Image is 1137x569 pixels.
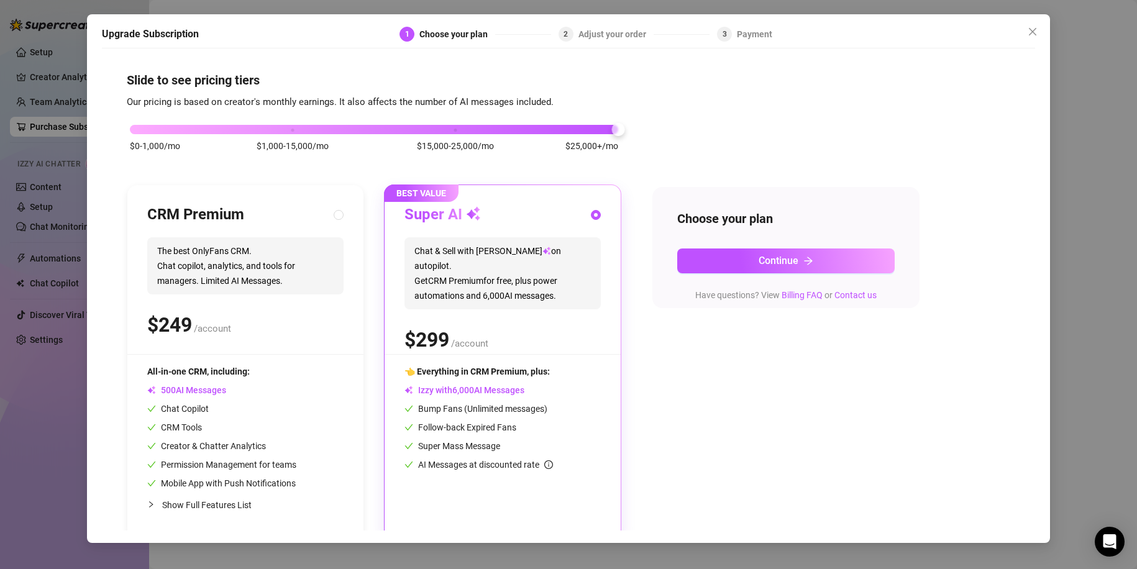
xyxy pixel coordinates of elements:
div: Open Intercom Messenger [1095,527,1125,557]
span: $15,000-25,000/mo [417,139,494,153]
span: Our pricing is based on creator's monthly earnings. It also affects the number of AI messages inc... [127,96,554,107]
span: Have questions? View or [695,290,877,300]
span: The best OnlyFans CRM. Chat copilot, analytics, and tools for managers. Limited AI Messages. [147,237,344,294]
span: $1,000-15,000/mo [257,139,329,153]
span: 👈 Everything in CRM Premium, plus: [404,366,550,376]
span: AI Messages at discounted rate [418,460,553,470]
div: Show Full Features List [147,490,344,519]
span: BEST VALUE [384,184,459,202]
div: Adjust your order [578,27,654,42]
span: $0-1,000/mo [130,139,180,153]
span: $ [147,313,192,337]
span: Chat & Sell with [PERSON_NAME] on autopilot. Get CRM Premium for free, plus power automations and... [404,237,601,309]
span: All-in-one CRM, including: [147,366,250,376]
span: Creator & Chatter Analytics [147,441,266,451]
span: Chat Copilot [147,404,209,414]
span: /account [451,338,488,349]
span: Continue [759,255,798,266]
span: $ [404,328,449,352]
span: check [147,423,156,432]
span: Show Full Features List [162,500,252,510]
span: close [1028,27,1038,37]
span: check [147,442,156,450]
span: check [404,442,413,450]
div: Choose your plan [419,27,495,42]
span: CRM Tools [147,422,202,432]
span: 2 [564,30,568,39]
h3: CRM Premium [147,205,244,225]
span: check [404,460,413,469]
h3: Super AI [404,205,481,225]
span: check [404,423,413,432]
span: collapsed [147,501,155,508]
span: arrow-right [803,256,813,266]
span: Izzy with AI Messages [404,385,524,395]
span: Mobile App with Push Notifications [147,478,296,488]
h5: Upgrade Subscription [102,27,199,42]
span: Permission Management for teams [147,460,296,470]
a: Billing FAQ [782,290,823,300]
a: Contact us [834,290,877,300]
span: $25,000+/mo [565,139,618,153]
div: Payment [737,27,772,42]
span: 3 [723,30,727,39]
span: AI Messages [147,385,226,395]
span: check [147,460,156,469]
button: Close [1023,22,1043,42]
span: Close [1023,27,1043,37]
span: info-circle [544,460,553,469]
span: check [147,479,156,488]
h4: Choose your plan [677,210,895,227]
span: check [147,404,156,413]
span: Super Mass Message [404,441,500,451]
span: Follow-back Expired Fans [404,422,516,432]
h4: Slide to see pricing tiers [127,71,1010,89]
span: /account [194,323,231,334]
button: Continuearrow-right [677,248,895,273]
span: Bump Fans (Unlimited messages) [404,404,547,414]
span: check [404,404,413,413]
span: 1 [405,30,409,39]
